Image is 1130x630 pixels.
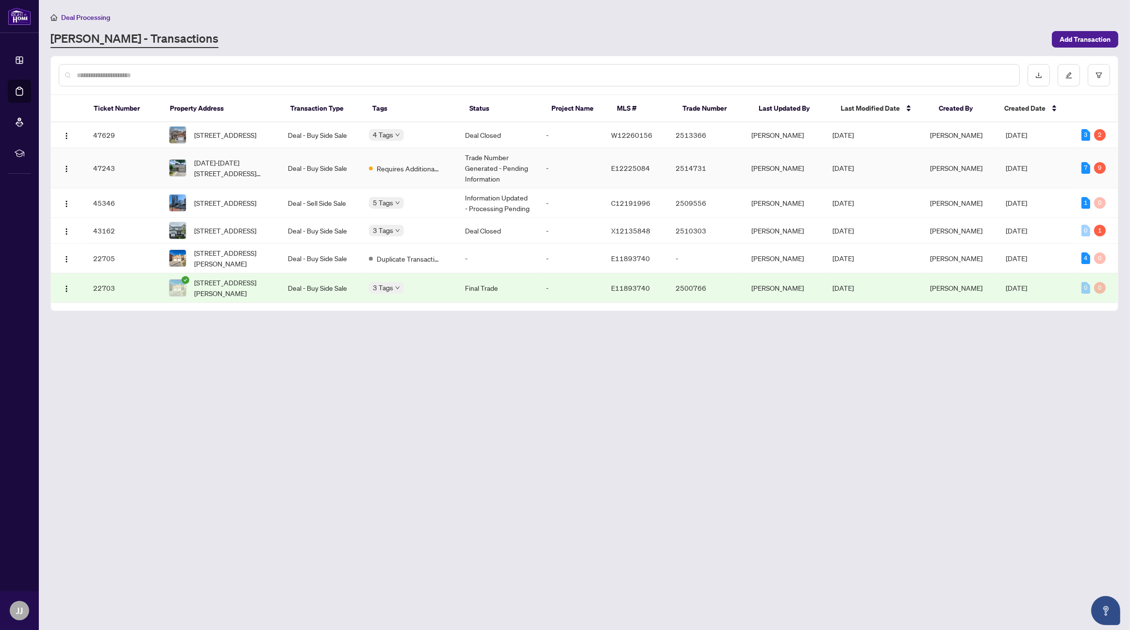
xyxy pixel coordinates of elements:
[59,280,74,296] button: Logo
[611,226,650,235] span: X12135848
[1006,164,1027,172] span: [DATE]
[85,273,161,303] td: 22703
[609,95,675,122] th: MLS #
[59,160,74,176] button: Logo
[194,277,272,298] span: [STREET_ADDRESS][PERSON_NAME]
[194,130,256,140] span: [STREET_ADDRESS]
[86,95,163,122] th: Ticket Number
[675,95,751,122] th: Trade Number
[169,280,186,296] img: thumbnail-img
[1094,162,1106,174] div: 9
[63,132,70,140] img: Logo
[1081,225,1090,236] div: 0
[744,122,825,148] td: [PERSON_NAME]
[1081,252,1090,264] div: 4
[169,250,186,266] img: thumbnail-img
[63,228,70,235] img: Logo
[373,282,393,293] span: 3 Tags
[1058,64,1080,86] button: edit
[8,7,31,25] img: logo
[194,157,272,179] span: [DATE]-[DATE][STREET_ADDRESS][PERSON_NAME]
[1081,282,1090,294] div: 0
[744,273,825,303] td: [PERSON_NAME]
[63,285,70,293] img: Logo
[194,248,272,269] span: [STREET_ADDRESS][PERSON_NAME]
[668,218,744,244] td: 2510303
[462,95,544,122] th: Status
[59,127,74,143] button: Logo
[538,148,603,188] td: -
[63,165,70,173] img: Logo
[194,225,256,236] span: [STREET_ADDRESS]
[832,254,854,263] span: [DATE]
[1094,197,1106,209] div: 0
[1006,283,1027,292] span: [DATE]
[365,95,462,122] th: Tags
[373,129,393,140] span: 4 Tags
[1006,131,1027,139] span: [DATE]
[1060,32,1111,47] span: Add Transaction
[1081,129,1090,141] div: 3
[1091,596,1120,625] button: Open asap
[280,188,361,218] td: Deal - Sell Side Sale
[538,188,603,218] td: -
[59,250,74,266] button: Logo
[744,218,825,244] td: [PERSON_NAME]
[930,254,982,263] span: [PERSON_NAME]
[1006,226,1027,235] span: [DATE]
[744,244,825,273] td: [PERSON_NAME]
[457,244,538,273] td: -
[59,223,74,238] button: Logo
[1004,103,1046,114] span: Created Date
[169,195,186,211] img: thumbnail-img
[832,131,854,139] span: [DATE]
[377,163,440,174] span: Requires Additional Docs
[611,164,650,172] span: E12225084
[751,95,833,122] th: Last Updated By
[162,95,282,122] th: Property Address
[611,131,652,139] span: W12260156
[85,244,161,273] td: 22705
[1096,72,1102,79] span: filter
[280,273,361,303] td: Deal - Buy Side Sale
[63,200,70,208] img: Logo
[1094,252,1106,264] div: 0
[744,148,825,188] td: [PERSON_NAME]
[59,195,74,211] button: Logo
[668,148,744,188] td: 2514731
[930,199,982,207] span: [PERSON_NAME]
[1006,254,1027,263] span: [DATE]
[611,283,650,292] span: E11893740
[744,188,825,218] td: [PERSON_NAME]
[1081,162,1090,174] div: 7
[282,95,365,122] th: Transaction Type
[930,283,982,292] span: [PERSON_NAME]
[544,95,609,122] th: Project Name
[280,122,361,148] td: Deal - Buy Side Sale
[373,225,393,236] span: 3 Tags
[182,276,189,284] span: check-circle
[457,122,538,148] td: Deal Closed
[457,148,538,188] td: Trade Number Generated - Pending Information
[457,218,538,244] td: Deal Closed
[668,122,744,148] td: 2513366
[16,604,23,617] span: JJ
[1081,197,1090,209] div: 1
[832,226,854,235] span: [DATE]
[930,131,982,139] span: [PERSON_NAME]
[668,273,744,303] td: 2500766
[611,254,650,263] span: E11893740
[194,198,256,208] span: [STREET_ADDRESS]
[668,244,744,273] td: -
[280,148,361,188] td: Deal - Buy Side Sale
[997,95,1073,122] th: Created Date
[377,253,440,264] span: Duplicate Transaction
[832,164,854,172] span: [DATE]
[930,226,982,235] span: [PERSON_NAME]
[457,188,538,218] td: Information Updated - Processing Pending
[373,197,393,208] span: 5 Tags
[395,200,400,205] span: down
[169,127,186,143] img: thumbnail-img
[61,13,110,22] span: Deal Processing
[85,218,161,244] td: 43162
